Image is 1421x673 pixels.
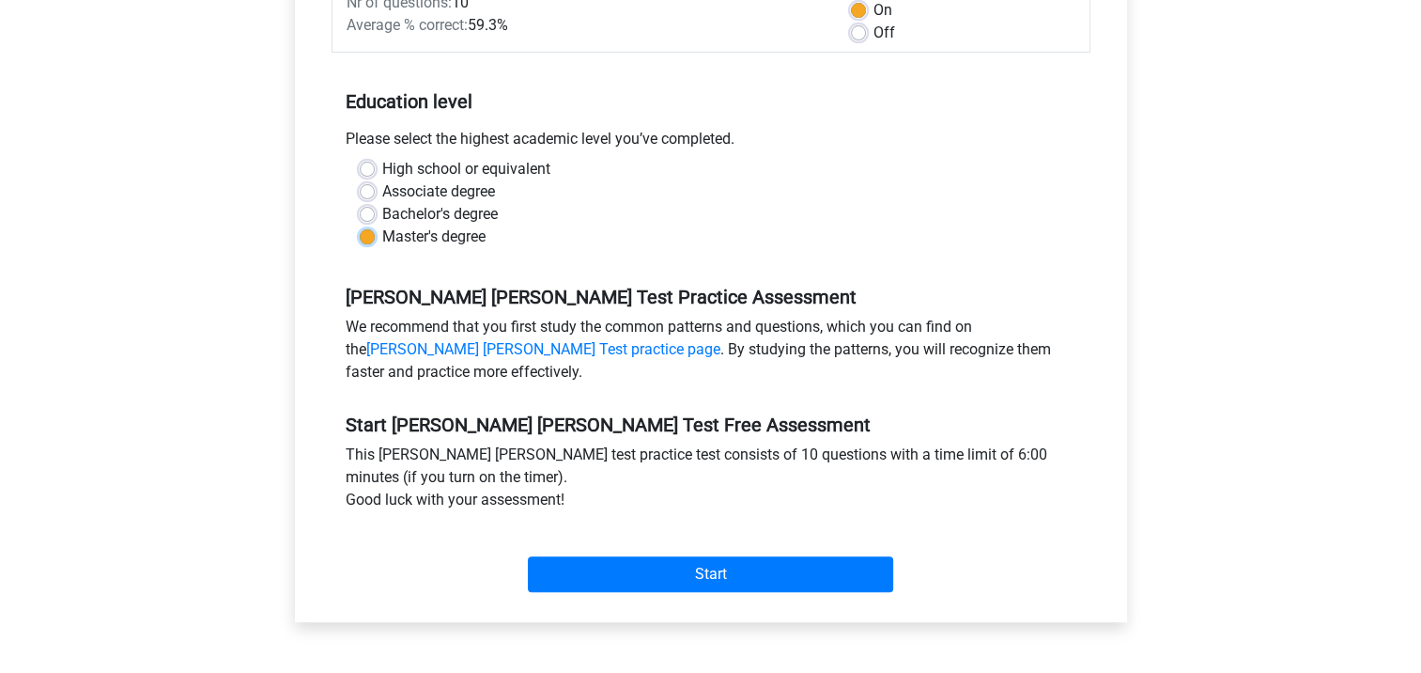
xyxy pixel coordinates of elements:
label: Bachelor's degree [382,203,498,226]
div: Please select the highest academic level you’ve completed. [332,128,1090,158]
div: We recommend that you first study the common patterns and questions, which you can find on the . ... [332,316,1090,391]
label: Associate degree [382,180,495,203]
h5: [PERSON_NAME] [PERSON_NAME] Test Practice Assessment [346,286,1076,308]
div: 59.3% [332,14,837,37]
span: Average % correct: [347,16,468,34]
label: Master's degree [382,226,486,248]
label: High school or equivalent [382,158,550,180]
h5: Education level [346,83,1076,120]
a: [PERSON_NAME] [PERSON_NAME] Test practice page [366,340,720,358]
h5: Start [PERSON_NAME] [PERSON_NAME] Test Free Assessment [346,414,1076,436]
label: Off [873,22,895,44]
input: Start [528,556,893,592]
div: This [PERSON_NAME] [PERSON_NAME] test practice test consists of 10 questions with a time limit of... [332,444,1090,519]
